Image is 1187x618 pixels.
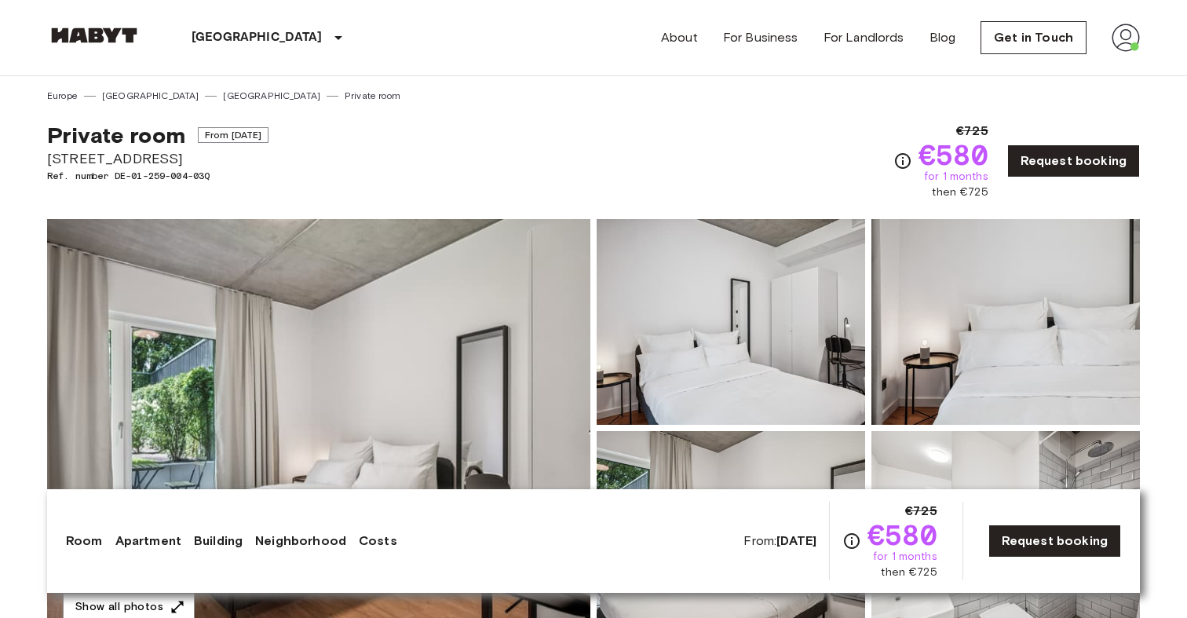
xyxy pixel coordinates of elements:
[198,127,269,143] span: From [DATE]
[597,219,865,425] img: Picture of unit DE-01-259-004-03Q
[867,521,937,549] span: €580
[932,185,988,200] span: then €725
[47,169,268,183] span: Ref. number DE-01-259-004-03Q
[359,532,397,550] a: Costs
[881,565,937,580] span: then €725
[930,28,956,47] a: Blog
[919,141,988,169] span: €580
[905,502,937,521] span: €725
[981,21,1087,54] a: Get in Touch
[102,89,199,103] a: [GEOGRAPHIC_DATA]
[223,89,320,103] a: [GEOGRAPHIC_DATA]
[1112,24,1140,52] img: avatar
[871,219,1140,425] img: Picture of unit DE-01-259-004-03Q
[824,28,904,47] a: For Landlords
[776,533,816,548] b: [DATE]
[661,28,698,47] a: About
[47,89,78,103] a: Europe
[1007,144,1140,177] a: Request booking
[893,152,912,170] svg: Check cost overview for full price breakdown. Please note that discounts apply to new joiners onl...
[743,532,816,550] span: From:
[47,27,141,43] img: Habyt
[988,525,1121,558] a: Request booking
[194,532,243,550] a: Building
[873,549,937,565] span: for 1 months
[723,28,798,47] a: For Business
[192,28,323,47] p: [GEOGRAPHIC_DATA]
[956,122,988,141] span: €725
[924,169,988,185] span: for 1 months
[115,532,181,550] a: Apartment
[255,532,346,550] a: Neighborhood
[47,122,185,148] span: Private room
[842,532,861,550] svg: Check cost overview for full price breakdown. Please note that discounts apply to new joiners onl...
[47,148,268,169] span: [STREET_ADDRESS]
[66,532,103,550] a: Room
[345,89,400,103] a: Private room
